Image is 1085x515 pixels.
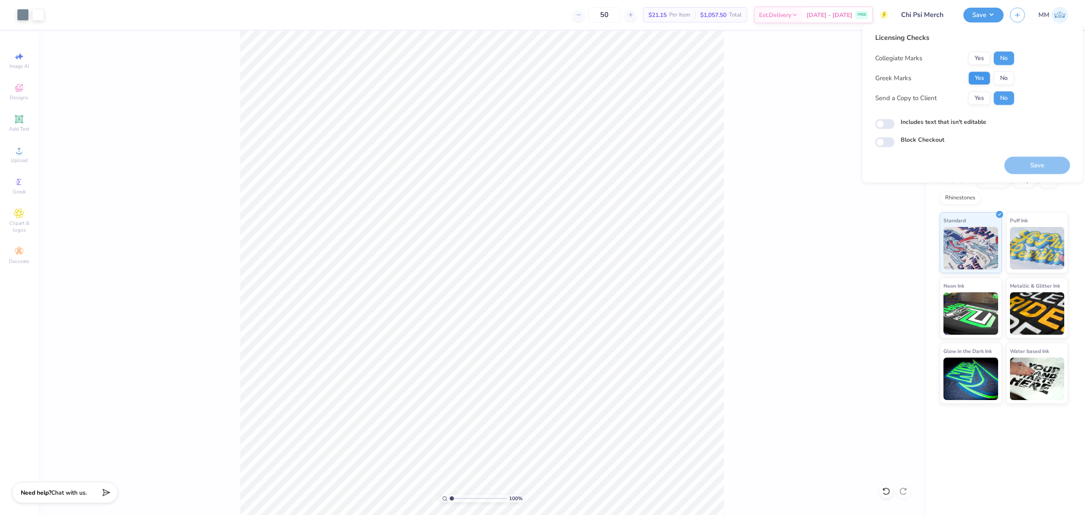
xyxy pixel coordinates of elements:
[21,489,51,497] strong: Need help?
[968,91,990,105] button: Yes
[994,51,1014,65] button: No
[943,281,964,290] span: Neon Ink
[759,11,791,20] span: Est. Delivery
[963,8,1004,22] button: Save
[9,258,29,265] span: Decorate
[1010,358,1065,400] img: Water based Ink
[10,94,28,101] span: Designs
[875,53,922,63] div: Collegiate Marks
[943,292,998,335] img: Neon Ink
[857,12,866,18] span: FREE
[9,63,29,70] span: Image AI
[1038,10,1049,20] span: MM
[943,216,966,225] span: Standard
[1010,281,1060,290] span: Metallic & Glitter Ink
[943,347,992,355] span: Glow in the Dark Ink
[4,220,34,233] span: Clipart & logos
[901,118,986,126] label: Includes text that isn't editable
[1038,7,1068,23] a: MM
[895,6,957,23] input: Untitled Design
[1010,227,1065,269] img: Puff Ink
[968,71,990,85] button: Yes
[943,227,998,269] img: Standard
[51,489,87,497] span: Chat with us.
[994,71,1014,85] button: No
[509,495,523,502] span: 100 %
[968,51,990,65] button: Yes
[1010,292,1065,335] img: Metallic & Glitter Ink
[875,93,937,103] div: Send a Copy to Client
[669,11,690,20] span: Per Item
[9,126,29,132] span: Add Text
[729,11,742,20] span: Total
[588,7,621,22] input: – –
[13,188,26,195] span: Greek
[648,11,667,20] span: $21.15
[700,11,726,20] span: $1,057.50
[875,73,911,83] div: Greek Marks
[1052,7,1068,23] img: Mariah Myssa Salurio
[1010,347,1049,355] span: Water based Ink
[901,136,944,145] label: Block Checkout
[11,157,28,164] span: Upload
[943,358,998,400] img: Glow in the Dark Ink
[940,192,981,204] div: Rhinestones
[807,11,852,20] span: [DATE] - [DATE]
[1010,216,1028,225] span: Puff Ink
[875,33,1014,43] div: Licensing Checks
[994,91,1014,105] button: No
